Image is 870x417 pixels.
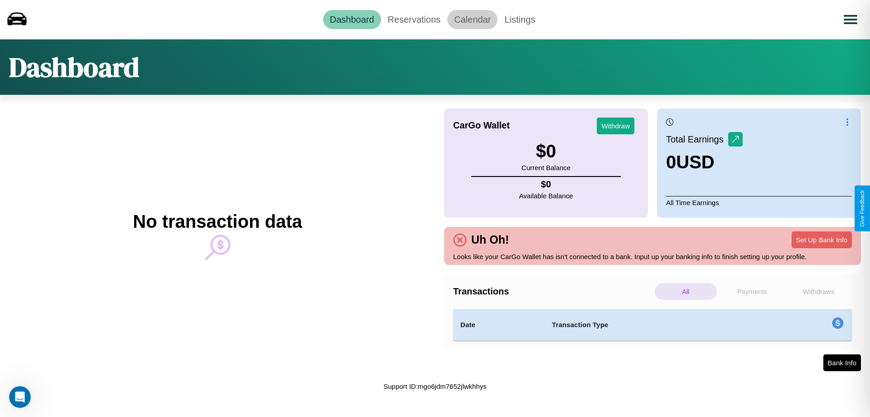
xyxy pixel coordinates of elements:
table: simple table [453,309,852,341]
p: Payments [721,283,783,300]
button: Open menu [838,7,863,32]
h3: 0 USD [666,152,743,172]
p: Available Balance [519,190,573,202]
h2: No transaction data [133,211,302,232]
a: Listings [498,10,542,29]
h4: Date [460,319,537,330]
p: All [655,283,717,300]
h4: Transaction Type [552,319,758,330]
h4: Transactions [453,286,652,297]
h3: $ 0 [522,141,570,162]
h4: CarGo Wallet [453,120,510,131]
p: Support ID: mgo6jdm7652jlwkhhys [383,380,487,392]
p: Looks like your CarGo Wallet has isn't connected to a bank. Input up your banking info to finish ... [453,250,852,263]
a: Calendar [447,10,498,29]
p: All Time Earnings [666,196,852,209]
p: Withdraws [788,283,850,300]
button: Withdraw [597,118,634,134]
div: Give Feedback [859,190,865,227]
a: Dashboard [323,10,381,29]
p: Total Earnings [666,131,728,147]
p: Current Balance [522,162,570,174]
h4: Uh Oh! [467,233,513,246]
button: Bank Info [823,354,861,371]
h1: Dashboard [9,49,139,86]
a: Reservations [381,10,448,29]
button: Set Up Bank Info [792,231,852,248]
iframe: Intercom live chat [9,386,31,408]
h4: $ 0 [519,179,573,190]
